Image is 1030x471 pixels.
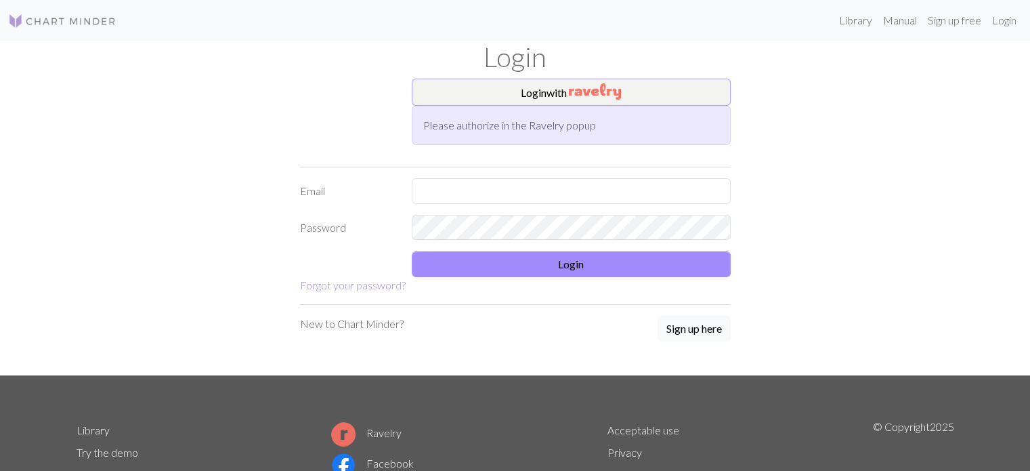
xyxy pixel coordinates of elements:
img: Ravelry logo [331,422,356,447]
a: Privacy [607,446,642,459]
h1: Login [68,41,962,73]
a: Login [987,7,1022,34]
a: Manual [878,7,922,34]
a: Library [834,7,878,34]
a: Sign up free [922,7,987,34]
a: Try the demo [77,446,138,459]
button: Sign up here [658,316,731,342]
button: Login [412,251,731,277]
img: Ravelry [569,83,621,100]
label: Email [292,178,404,204]
button: Loginwith [412,79,731,106]
a: Facebook [331,457,414,470]
p: New to Chart Minder? [300,316,404,332]
a: Sign up here [658,316,731,343]
a: Forgot your password? [300,279,406,291]
a: Library [77,424,110,436]
label: Password [292,215,404,241]
a: Ravelry [331,426,402,439]
a: Acceptable use [607,424,679,436]
img: Logo [8,13,116,29]
div: Please authorize in the Ravelry popup [412,106,731,145]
